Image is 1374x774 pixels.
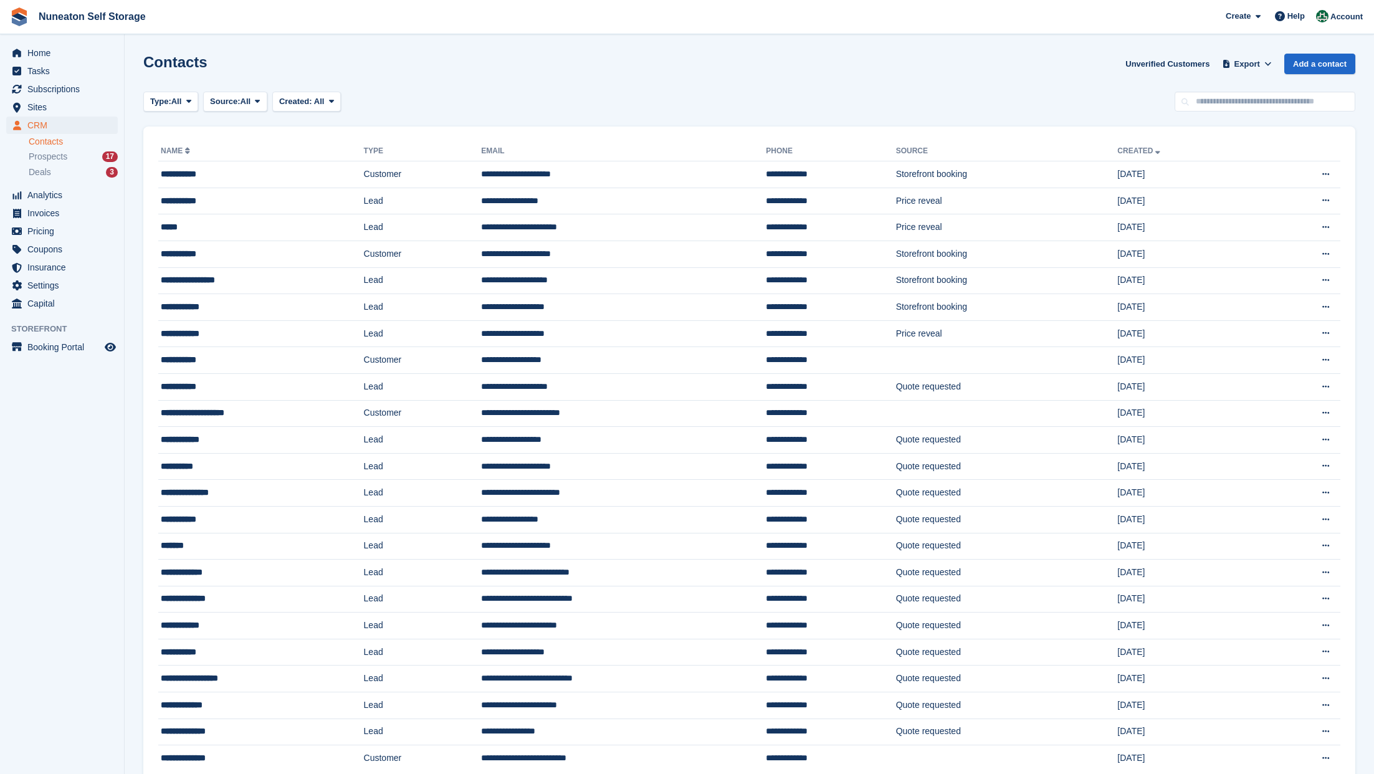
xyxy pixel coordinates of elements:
a: menu [6,241,118,258]
td: Lead [364,719,482,745]
td: Lead [364,373,482,400]
td: [DATE] [1117,400,1259,427]
td: [DATE] [1117,613,1259,639]
td: [DATE] [1117,560,1259,586]
td: Customer [364,347,482,374]
span: Settings [27,277,102,294]
td: Lead [364,506,482,533]
span: Sites [27,98,102,116]
a: Nuneaton Self Storage [34,6,151,27]
td: Lead [364,427,482,454]
a: Deals 3 [29,166,118,179]
td: Lead [364,639,482,666]
td: Quote requested [896,373,1118,400]
span: Account [1330,11,1363,23]
td: Customer [364,241,482,267]
td: Storefront booking [896,294,1118,321]
span: Created: [279,97,312,106]
a: Add a contact [1284,54,1355,74]
td: [DATE] [1117,241,1259,267]
td: [DATE] [1117,745,1259,772]
a: menu [6,222,118,240]
td: [DATE] [1117,480,1259,507]
td: Quote requested [896,613,1118,639]
a: menu [6,277,118,294]
span: Booking Portal [27,338,102,356]
th: Email [481,141,766,161]
td: [DATE] [1117,427,1259,454]
span: Insurance [27,259,102,276]
td: [DATE] [1117,161,1259,188]
a: menu [6,98,118,116]
td: [DATE] [1117,666,1259,692]
a: menu [6,204,118,222]
div: 17 [102,151,118,162]
a: menu [6,338,118,356]
td: Lead [364,267,482,294]
img: stora-icon-8386f47178a22dfd0bd8f6a31ec36ba5ce8667c1dd55bd0f319d3a0aa187defe.svg [10,7,29,26]
span: Invoices [27,204,102,222]
td: Lead [364,294,482,321]
a: Contacts [29,136,118,148]
td: Quote requested [896,453,1118,480]
a: menu [6,80,118,98]
td: [DATE] [1117,320,1259,347]
a: Created [1117,146,1163,155]
span: Create [1226,10,1251,22]
td: Lead [364,214,482,241]
td: Quote requested [896,586,1118,613]
a: menu [6,295,118,312]
td: Storefront booking [896,161,1118,188]
div: 3 [106,167,118,178]
a: Prospects 17 [29,150,118,163]
td: [DATE] [1117,347,1259,374]
a: menu [6,44,118,62]
span: Analytics [27,186,102,204]
td: Storefront booking [896,241,1118,267]
td: [DATE] [1117,214,1259,241]
td: [DATE] [1117,294,1259,321]
td: Quote requested [896,719,1118,745]
span: Source: [210,95,240,108]
span: CRM [27,117,102,134]
td: Quote requested [896,666,1118,692]
td: Lead [364,560,482,586]
td: [DATE] [1117,639,1259,666]
td: Quote requested [896,427,1118,454]
span: Coupons [27,241,102,258]
a: menu [6,62,118,80]
td: Storefront booking [896,267,1118,294]
td: Lead [364,613,482,639]
span: Subscriptions [27,80,102,98]
span: Help [1287,10,1305,22]
span: Prospects [29,151,67,163]
a: Preview store [103,340,118,355]
td: Quote requested [896,533,1118,560]
td: [DATE] [1117,719,1259,745]
td: Lead [364,586,482,613]
td: Quote requested [896,692,1118,719]
span: Export [1234,58,1260,70]
a: menu [6,186,118,204]
td: Lead [364,692,482,719]
td: [DATE] [1117,267,1259,294]
td: [DATE] [1117,188,1259,214]
img: Amanda [1316,10,1329,22]
td: Quote requested [896,506,1118,533]
span: Home [27,44,102,62]
span: Capital [27,295,102,312]
td: [DATE] [1117,373,1259,400]
td: [DATE] [1117,692,1259,719]
td: Lead [364,480,482,507]
span: Storefront [11,323,124,335]
span: Type: [150,95,171,108]
td: Quote requested [896,560,1118,586]
td: Quote requested [896,639,1118,666]
th: Phone [766,141,895,161]
a: Name [161,146,193,155]
td: Customer [364,745,482,772]
td: Price reveal [896,320,1118,347]
button: Export [1219,54,1274,74]
td: Lead [364,533,482,560]
th: Source [896,141,1118,161]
